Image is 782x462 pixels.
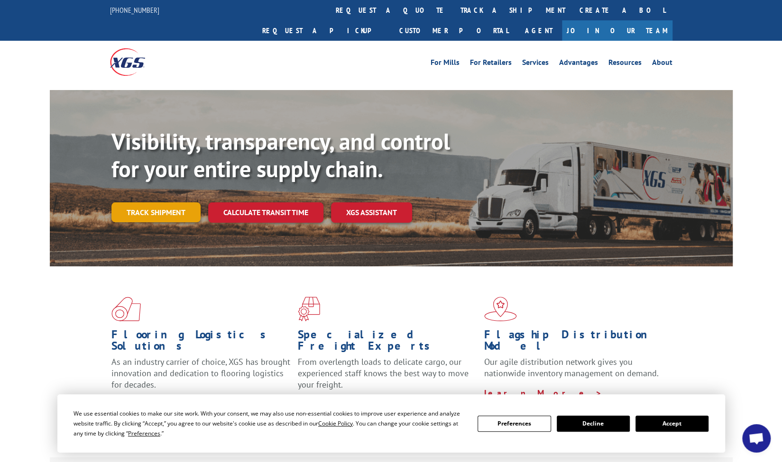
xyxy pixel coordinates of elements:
[608,59,642,69] a: Resources
[331,202,412,223] a: XGS ASSISTANT
[742,424,771,453] div: Open chat
[111,356,290,390] span: As an industry carrier of choice, XGS has brought innovation and dedication to flooring logistics...
[484,329,663,356] h1: Flagship Distribution Model
[111,297,141,321] img: xgs-icon-total-supply-chain-intelligence-red
[298,356,477,399] p: From overlength loads to delicate cargo, our experienced staff knows the best way to move your fr...
[484,388,602,399] a: Learn More >
[652,59,672,69] a: About
[522,59,549,69] a: Services
[559,59,598,69] a: Advantages
[111,202,201,222] a: Track shipment
[392,20,515,41] a: Customer Portal
[110,5,159,15] a: [PHONE_NUMBER]
[57,394,725,453] div: Cookie Consent Prompt
[298,297,320,321] img: xgs-icon-focused-on-flooring-red
[484,356,659,379] span: Our agile distribution network gives you nationwide inventory management on demand.
[470,59,512,69] a: For Retailers
[515,20,562,41] a: Agent
[298,329,477,356] h1: Specialized Freight Experts
[562,20,672,41] a: Join Our Team
[431,59,460,69] a: For Mills
[318,419,353,427] span: Cookie Policy
[111,127,450,183] b: Visibility, transparency, and control for your entire supply chain.
[484,297,517,321] img: xgs-icon-flagship-distribution-model-red
[478,416,551,432] button: Preferences
[208,202,323,223] a: Calculate transit time
[635,416,708,432] button: Accept
[111,329,291,356] h1: Flooring Logistics Solutions
[255,20,392,41] a: Request a pickup
[557,416,630,432] button: Decline
[128,429,160,437] span: Preferences
[74,408,466,438] div: We use essential cookies to make our site work. With your consent, we may also use non-essential ...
